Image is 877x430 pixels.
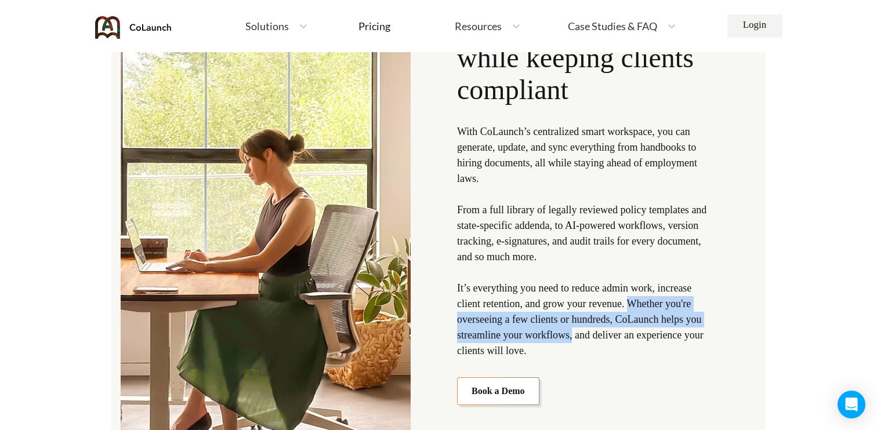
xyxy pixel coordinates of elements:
span: Resources [455,21,502,31]
span: Case Studies & FAQ [568,21,657,31]
a: Book a Demo [457,377,539,405]
span: while keeping clients compliant [457,42,715,105]
a: Pricing [358,16,390,37]
div: Open Intercom Messenger [838,391,865,418]
div: Pricing [358,21,390,31]
span: Solutions [245,21,289,31]
img: coLaunch [95,16,172,39]
a: Login [727,14,782,38]
p: With CoLaunch’s centralized smart workspace, you can generate, update, and sync everything from h... [457,124,715,359]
